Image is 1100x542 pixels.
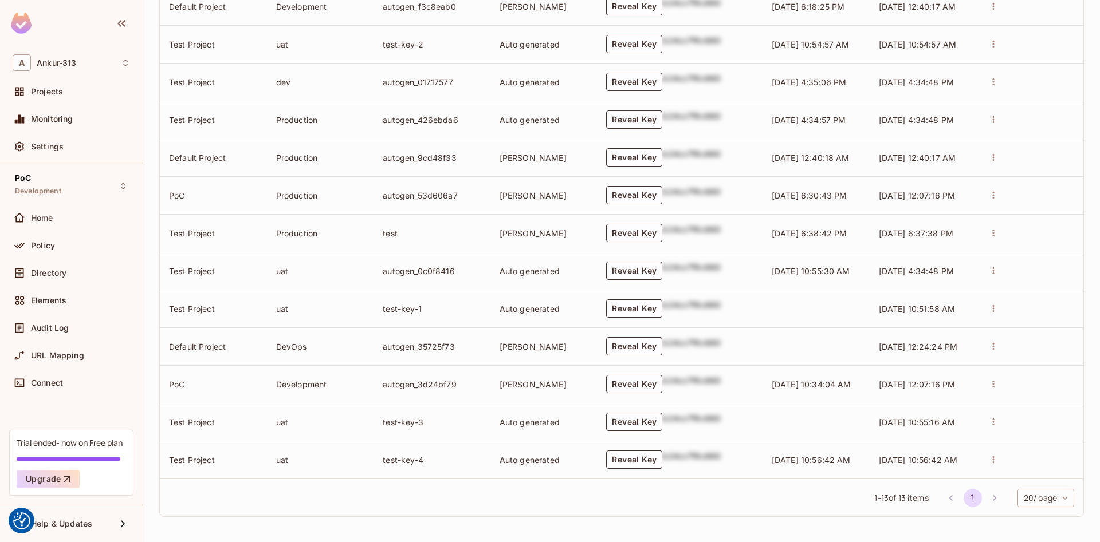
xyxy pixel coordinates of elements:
td: [PERSON_NAME] [490,139,598,176]
td: Test Project [160,252,267,290]
td: uat [267,25,374,63]
td: Auto generated [490,403,598,441]
td: test-key-3 [374,403,490,441]
span: Development [15,187,61,196]
button: actions [985,263,1001,279]
button: Reveal Key [606,73,662,91]
span: [DATE] 4:34:48 PM [879,266,954,276]
button: Reveal Key [606,375,662,393]
td: Production [267,101,374,139]
td: DevOps [267,327,374,365]
span: [DATE] 10:56:42 AM [772,455,851,465]
td: Test Project [160,63,267,101]
button: Reveal Key [606,450,662,469]
td: test-key-4 [374,441,490,478]
button: actions [985,225,1001,241]
button: Reveal Key [606,110,662,129]
div: b24cc7f8c660 [662,262,721,280]
button: actions [985,452,1001,468]
span: Help & Updates [31,519,92,528]
span: [DATE] 6:37:38 PM [879,228,954,238]
button: actions [985,74,1001,90]
span: [DATE] 12:24:24 PM [879,342,958,351]
span: Elements [31,296,66,305]
td: autogen_0c0f8416 [374,252,490,290]
span: [DATE] 10:54:57 AM [879,39,957,49]
td: autogen_35725f73 [374,327,490,365]
td: autogen_426ebda6 [374,101,490,139]
div: b24cc7f8c660 [662,110,721,129]
span: [DATE] 10:55:30 AM [772,266,850,276]
div: Trial ended- now on Free plan [17,437,123,448]
button: actions [985,149,1001,165]
td: uat [267,290,374,327]
td: test [374,214,490,252]
span: Workspace: Ankur-313 [37,58,76,68]
span: [DATE] 12:07:16 PM [879,379,956,389]
span: A [13,54,31,71]
span: [DATE] 4:34:48 PM [879,77,954,87]
button: actions [985,414,1001,430]
td: uat [267,252,374,290]
button: Reveal Key [606,337,662,355]
td: autogen_01717577 [374,63,490,101]
div: b24cc7f8c660 [662,224,721,242]
button: Reveal Key [606,413,662,431]
td: autogen_3d24bf79 [374,365,490,403]
td: Default Project [160,327,267,365]
span: [DATE] 12:07:16 PM [879,191,956,200]
nav: pagination navigation [940,489,1005,507]
td: [PERSON_NAME] [490,327,598,365]
span: Monitoring [31,114,73,124]
button: actions [985,36,1001,52]
div: b24cc7f8c660 [662,450,721,469]
span: 1 - 13 of 13 items [874,492,928,504]
td: Development [267,365,374,403]
button: page 1 [964,489,982,507]
span: [DATE] 4:34:48 PM [879,115,954,125]
button: actions [985,376,1001,392]
div: b24cc7f8c660 [662,186,721,204]
div: b24cc7f8c660 [662,413,721,431]
td: Auto generated [490,290,598,327]
td: test-key-1 [374,290,490,327]
button: Reveal Key [606,186,662,204]
span: [DATE] 10:55:16 AM [879,417,956,427]
button: actions [985,338,1001,354]
span: Directory [31,268,66,278]
span: [DATE] 6:38:42 PM [772,228,847,238]
td: test-key-2 [374,25,490,63]
span: [DATE] 6:30:43 PM [772,191,847,200]
button: actions [985,112,1001,128]
div: b24cc7f8c660 [662,148,721,167]
button: Reveal Key [606,299,662,318]
td: [PERSON_NAME] [490,365,598,403]
td: [PERSON_NAME] [490,176,598,214]
td: Test Project [160,214,267,252]
td: dev [267,63,374,101]
td: Production [267,176,374,214]
span: PoC [15,173,31,183]
span: URL Mapping [31,351,84,360]
td: Auto generated [490,101,598,139]
button: actions [985,300,1001,317]
span: Projects [31,87,63,96]
div: b24cc7f8c660 [662,375,721,393]
span: [DATE] 12:40:17 AM [879,2,956,11]
button: Reveal Key [606,224,662,242]
span: Connect [31,378,63,387]
div: b24cc7f8c660 [662,35,721,53]
span: Home [31,213,53,223]
span: [DATE] 10:51:58 AM [879,304,956,314]
div: 20 / page [1017,489,1074,507]
td: Test Project [160,25,267,63]
span: [DATE] 12:40:17 AM [879,153,956,163]
span: [DATE] 6:18:25 PM [772,2,845,11]
button: actions [985,187,1001,203]
button: Reveal Key [606,262,662,280]
img: Revisit consent button [13,512,30,529]
td: autogen_53d606a7 [374,176,490,214]
span: Policy [31,241,55,250]
td: [PERSON_NAME] [490,214,598,252]
span: [DATE] 10:34:04 AM [772,379,851,389]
